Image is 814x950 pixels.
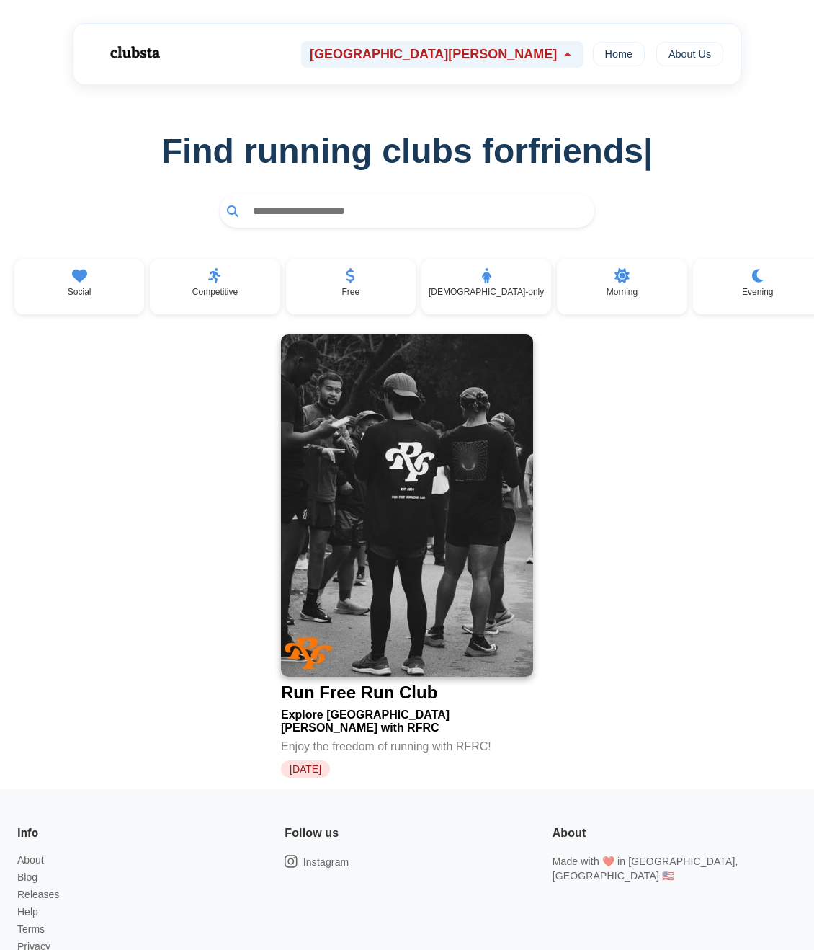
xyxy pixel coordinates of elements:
span: | [643,132,653,170]
span: [DATE] [281,760,330,778]
a: Help [17,906,38,918]
p: Instagram [303,855,349,869]
div: Enjoy the freedom of running with RFRC! [281,734,533,753]
a: Instagram [285,854,349,869]
img: Run Free Run Club [281,334,533,677]
p: [DEMOGRAPHIC_DATA]-only [429,287,544,297]
a: Run Free Run ClubRun Free Run ClubExplore [GEOGRAPHIC_DATA][PERSON_NAME] with RFRCEnjoy the freed... [281,334,533,778]
p: Free [341,287,359,297]
p: Social [68,287,91,297]
span: [GEOGRAPHIC_DATA][PERSON_NAME] [310,47,557,62]
p: Evening [742,287,773,297]
h1: Find running clubs for [23,131,791,171]
a: About Us [656,42,723,66]
h6: Follow us [285,824,339,843]
a: Terms [17,923,45,935]
a: Blog [17,871,37,883]
div: Explore [GEOGRAPHIC_DATA][PERSON_NAME] with RFRC [281,703,533,734]
a: About [17,854,44,866]
span: friends [528,131,653,171]
p: Morning [607,287,638,297]
h6: Info [17,824,38,843]
p: Competitive [192,287,238,297]
p: Made with ❤️ in [GEOGRAPHIC_DATA], [GEOGRAPHIC_DATA] 🇺🇸 [553,854,797,883]
h6: About [553,824,586,843]
div: Run Free Run Club [281,683,437,703]
img: Logo [91,35,177,71]
a: Releases [17,889,59,900]
a: Home [593,42,645,66]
